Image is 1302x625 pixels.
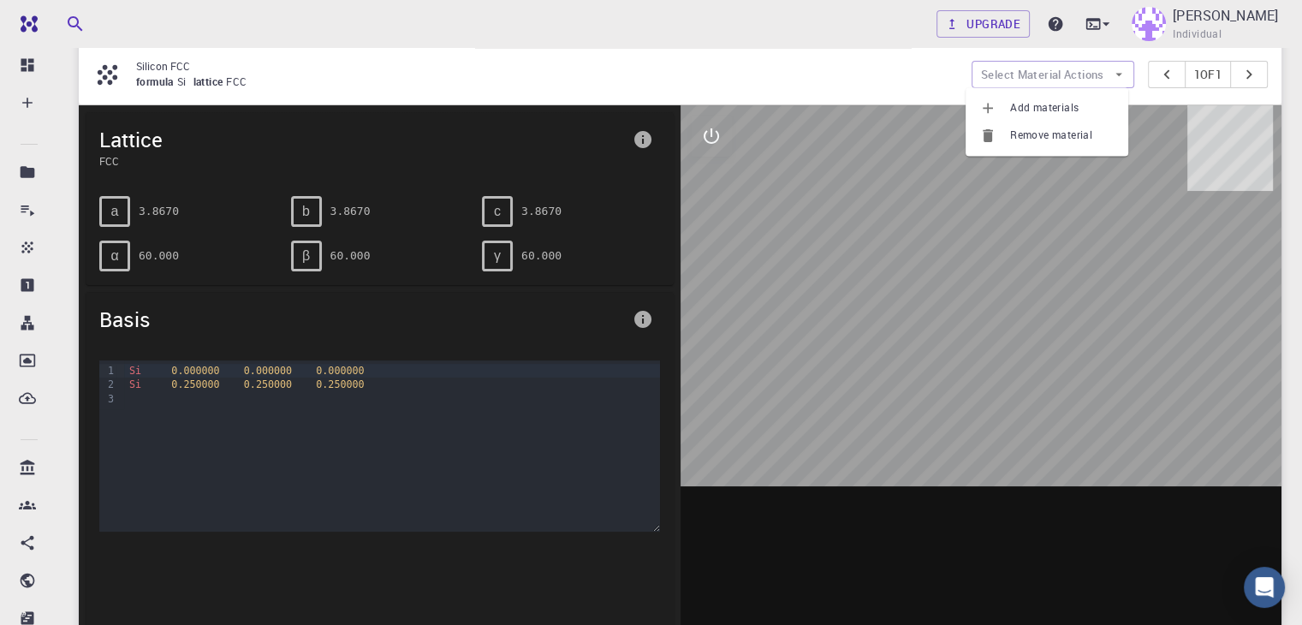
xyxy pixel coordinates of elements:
[521,196,562,226] pre: 3.8670
[330,241,371,271] pre: 60.000
[1173,26,1222,43] span: Individual
[110,248,118,264] span: α
[244,378,292,390] span: 0.250000
[521,241,562,271] pre: 60.000
[129,365,141,377] span: Si
[1244,567,1285,608] div: Open Intercom Messenger
[972,61,1134,88] button: Select Material Actions
[139,196,179,226] pre: 3.8670
[111,204,119,219] span: a
[99,364,116,378] div: 1
[14,15,38,33] img: logo
[99,126,626,153] span: Lattice
[136,58,958,74] p: Silicon FCC
[34,12,96,27] span: Support
[936,10,1030,38] a: Upgrade
[139,241,179,271] pre: 60.000
[99,392,116,406] div: 3
[316,365,364,377] span: 0.000000
[330,196,371,226] pre: 3.8670
[99,378,116,391] div: 2
[244,365,292,377] span: 0.000000
[1010,99,1115,116] span: Add materials
[1010,127,1115,144] span: Remove material
[1173,5,1278,26] p: [PERSON_NAME]
[1185,61,1232,88] button: 1of1
[99,306,626,333] span: Basis
[193,74,227,88] span: lattice
[1132,7,1166,41] img: Dipesh Rana
[494,204,501,219] span: c
[626,302,660,336] button: info
[494,248,501,264] span: γ
[226,74,253,88] span: FCC
[136,74,177,88] span: formula
[302,204,310,219] span: b
[302,248,310,264] span: β
[99,153,626,169] span: FCC
[626,122,660,157] button: info
[171,365,219,377] span: 0.000000
[177,74,193,88] span: Si
[129,378,141,390] span: Si
[316,378,364,390] span: 0.250000
[171,378,219,390] span: 0.250000
[1148,61,1269,88] div: pager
